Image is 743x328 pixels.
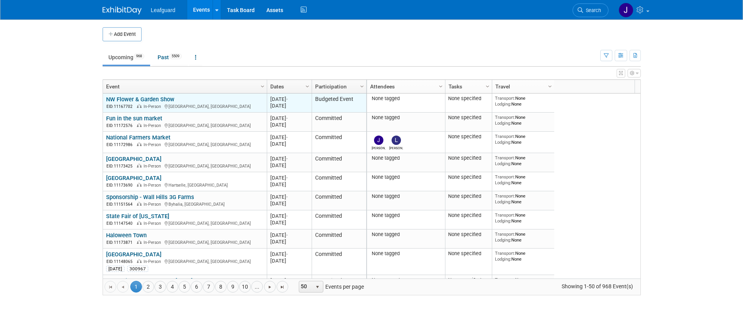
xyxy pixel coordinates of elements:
[484,83,491,90] span: Column Settings
[495,115,515,120] span: Transport:
[270,251,308,257] div: [DATE]
[270,238,308,245] div: [DATE]
[142,281,154,293] a: 2
[106,240,136,245] span: EID: 11173871
[215,281,227,293] a: 8
[144,104,163,109] span: In-Person
[495,95,551,107] div: None None
[619,3,633,18] img: Joey Egbert
[495,161,511,166] span: Lodging:
[270,232,308,238] div: [DATE]
[106,104,136,109] span: EID: 11167702
[449,80,487,93] a: Tasks
[314,284,321,290] span: select
[312,172,366,191] td: Committed
[270,115,308,122] div: [DATE]
[191,281,202,293] a: 6
[438,83,444,90] span: Column Settings
[137,164,142,168] img: In-Person Event
[547,83,553,90] span: Column Settings
[315,80,361,93] a: Participation
[167,281,178,293] a: 4
[495,212,515,218] span: Transport:
[448,134,489,140] div: None specified
[106,201,263,207] div: Byhalia, [GEOGRAPHIC_DATA]
[203,281,215,293] a: 7
[279,284,285,290] span: Go to the last page
[270,213,308,219] div: [DATE]
[106,213,169,220] a: State Fair of [US_STATE]
[106,103,263,109] div: [GEOGRAPHIC_DATA], [GEOGRAPHIC_DATA]
[448,193,489,199] div: None specified
[137,259,142,263] img: In-Person Event
[106,141,263,148] div: [GEOGRAPHIC_DATA], [GEOGRAPHIC_DATA]
[495,134,515,139] span: Transport:
[448,95,489,102] div: None specified
[372,145,385,150] div: Josh Smith
[312,249,366,275] td: Committed
[151,7,176,13] span: Leafguard
[312,153,366,172] td: Committed
[495,95,515,101] span: Transport:
[370,250,442,257] div: None tagged
[106,258,263,265] div: [GEOGRAPHIC_DATA], [GEOGRAPHIC_DATA]
[154,281,166,293] a: 3
[495,120,511,126] span: Lodging:
[359,83,365,90] span: Column Settings
[106,143,136,147] span: EID: 11172986
[495,250,551,262] div: None None
[448,174,489,180] div: None specified
[270,96,308,102] div: [DATE]
[106,115,162,122] a: Fun in the sun market
[106,266,124,272] div: [DATE]
[583,7,601,13] span: Search
[495,212,551,224] div: None None
[374,136,383,145] img: Josh Smith
[448,250,489,257] div: None specified
[448,212,489,219] div: None specified
[495,115,551,126] div: None None
[370,174,442,180] div: None tagged
[106,162,263,169] div: [GEOGRAPHIC_DATA], [GEOGRAPHIC_DATA]
[270,141,308,147] div: [DATE]
[286,115,288,121] span: -
[448,277,489,283] div: None specified
[286,232,288,238] span: -
[227,281,239,293] a: 9
[495,218,511,224] span: Lodging:
[106,183,136,187] span: EID: 11173690
[106,175,161,182] a: [GEOGRAPHIC_DATA]
[286,134,288,140] span: -
[495,193,515,199] span: Transport:
[286,96,288,102] span: -
[105,281,116,293] a: Go to the first page
[270,80,307,93] a: Dates
[270,155,308,162] div: [DATE]
[106,232,147,239] a: Haloween Town
[144,202,163,207] span: In-Person
[106,123,136,128] span: EID: 11172576
[107,284,113,290] span: Go to the first page
[370,155,442,161] div: None tagged
[137,142,142,146] img: In-Person Event
[106,277,193,284] a: Memphis Wolfchase Mall- [DATE]
[144,221,163,226] span: In-Person
[299,281,312,292] span: 50
[495,277,515,282] span: Transport:
[495,193,551,205] div: None None
[495,101,511,107] span: Lodging:
[312,275,366,294] td: Committed
[137,240,142,244] img: In-Person Event
[495,250,515,256] span: Transport:
[270,162,308,169] div: [DATE]
[286,213,288,219] span: -
[483,80,492,92] a: Column Settings
[495,256,511,262] span: Lodging:
[251,281,263,293] a: ...
[137,104,142,108] img: In-Person Event
[127,266,148,272] div: 300967
[312,93,366,113] td: Budgeted Event
[304,83,310,90] span: Column Settings
[120,284,126,290] span: Go to the previous page
[103,27,142,41] button: Add Event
